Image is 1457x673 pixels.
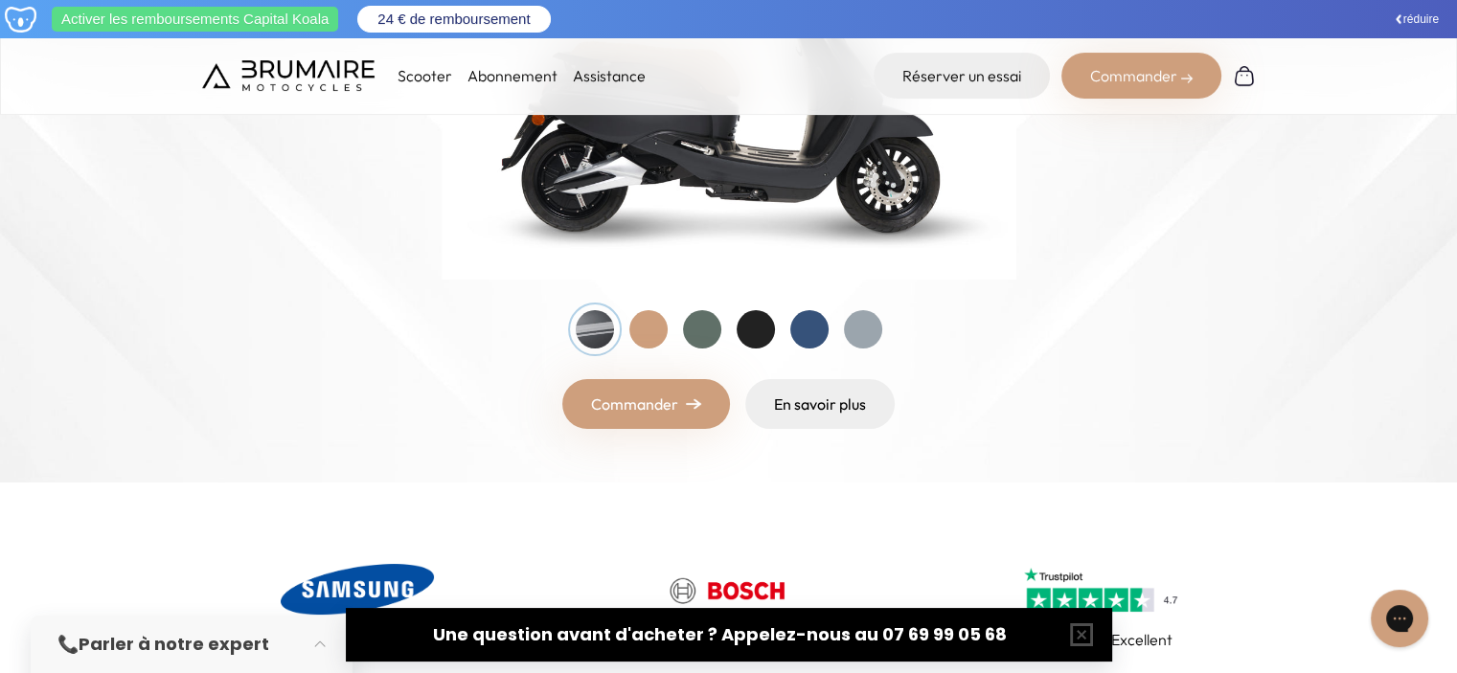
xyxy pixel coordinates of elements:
[467,66,558,85] a: Abonnement
[52,7,338,32] div: Activer les remboursements Capital Koala
[874,53,1050,99] a: Réserver un essai
[398,64,452,87] p: Scooter
[745,379,895,429] a: En savoir plus
[562,379,730,429] a: Commander
[1361,583,1438,654] iframe: Gorgias live chat messenger
[573,66,646,85] a: Assistance
[358,7,549,32] div: 24 € de remboursement
[945,559,1256,651] a: Avis clients | Excellent
[574,559,884,651] a: Moteur Bosch
[1061,53,1221,99] div: Commander
[202,60,375,91] img: Brumaire Motocycles
[686,398,701,410] img: right-arrow.png
[1181,73,1193,84] img: right-arrow-2.png
[1396,14,1401,24] img: arrow_down_white.png
[1394,11,1439,28] a: réduire
[1233,64,1256,87] img: Panier
[202,559,512,651] a: Cellules Samsung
